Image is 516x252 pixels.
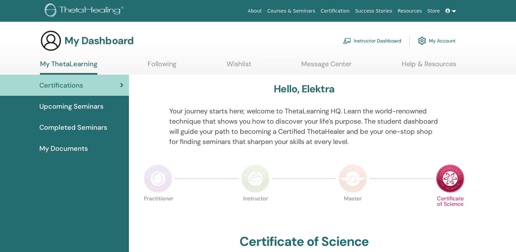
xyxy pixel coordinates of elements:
a: Success Stories [352,5,395,17]
span: Completed Seminars [39,122,107,132]
img: Practitioner [144,164,172,193]
a: Instructor Dashboard [343,33,401,48]
a: About [245,5,264,17]
h3: My Dashboard [64,35,134,47]
h3: Hello, Elektra [274,83,335,95]
p: Certificate of Science [436,196,464,224]
a: My ThetaLearning [40,60,97,75]
img: cog.svg [418,35,426,47]
p: Practitioner [144,196,172,224]
a: Help & Resources [402,60,456,73]
p: Instructor [241,196,270,224]
span: Certifications [39,80,83,90]
img: Certificate of Science [436,164,464,193]
p: Master [339,196,367,224]
img: logo.png [45,3,126,19]
img: generic-user-icon.jpg [40,30,62,52]
a: Store [425,5,443,17]
a: Courses & Seminars [265,5,318,17]
p: Your journey starts here; welcome to ThetaLearning HQ. Learn the world-renowned technique that sh... [169,106,439,147]
img: chalkboard-teacher.svg [343,38,351,44]
a: Following [148,60,176,73]
a: Resources [395,5,425,17]
h2: Certificate of Science [240,234,369,250]
span: Upcoming Seminars [39,101,103,111]
span: My Documents [39,143,88,154]
a: Message Center [301,60,351,73]
a: Wishlist [227,60,251,73]
img: Master [339,164,367,193]
a: My Account [418,33,456,48]
img: Instructor [241,164,270,193]
a: Certification [318,5,352,17]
